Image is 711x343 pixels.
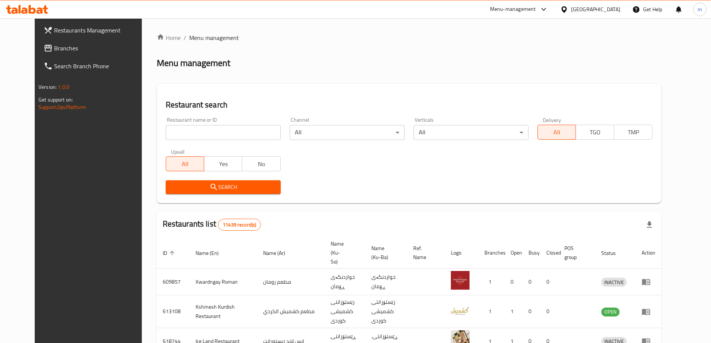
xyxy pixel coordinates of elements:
[614,125,652,140] button: TMP
[290,125,405,140] div: All
[371,244,398,262] span: Name (Ku-Ba)
[640,216,658,234] div: Export file
[698,5,702,13] span: m
[184,33,186,42] li: /
[365,269,407,295] td: خواردنگەی ڕۆمان
[537,125,576,140] button: All
[331,239,356,266] span: Name (Ku-So)
[171,149,185,154] label: Upsell
[257,269,325,295] td: مطعم رومان
[564,244,586,262] span: POS group
[157,295,190,328] td: 613108
[540,237,558,269] th: Closed
[58,82,69,92] span: 1.0.0
[163,249,177,258] span: ID
[490,5,536,14] div: Menu-management
[166,156,204,171] button: All
[218,221,261,228] span: 11439 record(s)
[505,295,523,328] td: 1
[445,237,478,269] th: Logo
[204,156,242,171] button: Yes
[157,33,661,42] nav: breadcrumb
[38,57,153,75] a: Search Branch Phone
[190,295,257,328] td: Kshmesh Kurdish Restaurant
[636,237,661,269] th: Action
[166,99,652,110] h2: Restaurant search
[263,249,295,258] span: Name (Ar)
[365,295,407,328] td: رێستۆرانتی کشمیشى كوردى
[413,244,436,262] span: Ref. Name
[523,237,540,269] th: Busy
[157,269,190,295] td: 609857
[601,308,620,316] span: OPEN
[478,269,505,295] td: 1
[579,127,611,138] span: TGO
[54,26,147,35] span: Restaurants Management
[451,301,470,319] img: Kshmesh Kurdish Restaurant
[54,62,147,71] span: Search Branch Phone
[163,218,261,231] h2: Restaurants list
[601,278,627,287] span: INACTIVE
[157,33,181,42] a: Home
[505,269,523,295] td: 0
[38,39,153,57] a: Branches
[523,269,540,295] td: 0
[478,295,505,328] td: 1
[166,125,281,140] input: Search for restaurant name or ID..
[207,159,239,169] span: Yes
[541,127,573,138] span: All
[38,82,57,92] span: Version:
[617,127,649,138] span: TMP
[190,269,257,295] td: Xwardngay Roman
[451,271,470,290] img: Xwardngay Roman
[505,237,523,269] th: Open
[414,125,528,140] div: All
[325,269,365,295] td: خواردنگەی ڕۆمان
[172,183,275,192] span: Search
[189,33,239,42] span: Menu management
[38,102,86,112] a: Support.OpsPlatform
[543,117,561,122] label: Delivery
[540,269,558,295] td: 0
[642,277,655,286] div: Menu
[601,249,626,258] span: Status
[242,156,280,171] button: No
[218,219,261,231] div: Total records count
[523,295,540,328] td: 0
[576,125,614,140] button: TGO
[38,95,73,105] span: Get support on:
[540,295,558,328] td: 0
[325,295,365,328] td: رێستۆرانتی کشمیشى كوردى
[54,44,147,53] span: Branches
[571,5,620,13] div: [GEOGRAPHIC_DATA]
[157,57,230,69] h2: Menu management
[257,295,325,328] td: مطعم كشميش الكردي
[196,249,228,258] span: Name (En)
[166,180,281,194] button: Search
[245,159,277,169] span: No
[169,159,201,169] span: All
[478,237,505,269] th: Branches
[38,21,153,39] a: Restaurants Management
[642,307,655,316] div: Menu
